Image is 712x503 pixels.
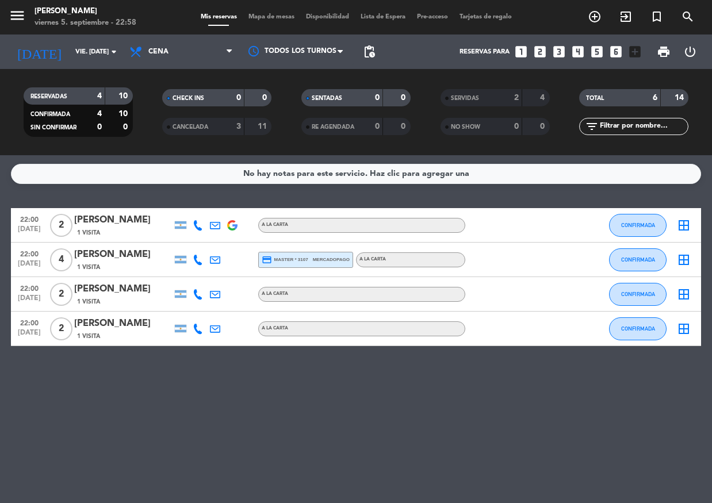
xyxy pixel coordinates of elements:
[609,283,667,306] button: CONFIRMADA
[312,124,354,130] span: RE AGENDADA
[619,10,633,24] i: exit_to_app
[77,332,100,341] span: 1 Visita
[589,44,604,59] i: looks_5
[675,94,686,102] strong: 14
[571,44,585,59] i: looks_4
[258,122,269,130] strong: 11
[514,122,519,130] strong: 0
[50,317,72,340] span: 2
[362,45,376,59] span: pending_actions
[30,112,70,117] span: CONFIRMADA
[195,14,243,20] span: Mis reservas
[540,94,547,102] strong: 4
[262,94,269,102] strong: 0
[359,257,386,262] span: A LA CARTA
[77,228,100,237] span: 1 Visita
[621,325,655,332] span: CONFIRMADA
[451,124,480,130] span: NO SHOW
[262,326,288,331] span: A LA CARTA
[15,329,44,342] span: [DATE]
[355,14,411,20] span: Lista de Espera
[74,282,172,297] div: [PERSON_NAME]
[50,248,72,271] span: 4
[50,214,72,237] span: 2
[599,120,688,133] input: Filtrar por nombre...
[621,222,655,228] span: CONFIRMADA
[30,94,67,99] span: RESERVADAS
[677,322,691,336] i: border_all
[74,213,172,228] div: [PERSON_NAME]
[677,287,691,301] i: border_all
[262,255,272,265] i: credit_card
[313,256,350,263] span: mercadopago
[262,222,288,227] span: A LA CARTA
[123,123,130,131] strong: 0
[173,95,204,101] span: CHECK INS
[97,110,102,118] strong: 4
[15,260,44,273] span: [DATE]
[540,122,547,130] strong: 0
[173,124,208,130] span: CANCELADA
[236,94,241,102] strong: 0
[77,263,100,272] span: 1 Visita
[262,291,288,296] span: A LA CARTA
[77,297,100,306] span: 1 Visita
[227,220,238,231] img: google-logo.png
[533,44,548,59] i: looks_two
[650,10,664,24] i: turned_in_not
[375,94,380,102] strong: 0
[9,7,26,28] button: menu
[15,316,44,329] span: 22:00
[657,45,671,59] span: print
[401,122,408,130] strong: 0
[514,94,519,102] strong: 2
[677,34,703,69] div: LOG OUT
[588,10,602,24] i: add_circle_outline
[375,122,380,130] strong: 0
[74,247,172,262] div: [PERSON_NAME]
[514,44,529,59] i: looks_one
[411,14,454,20] span: Pre-acceso
[262,255,308,265] span: master * 3107
[401,94,408,102] strong: 0
[609,214,667,237] button: CONFIRMADA
[243,14,300,20] span: Mapa de mesas
[15,281,44,294] span: 22:00
[677,253,691,267] i: border_all
[236,122,241,130] strong: 3
[35,17,136,29] div: viernes 5. septiembre - 22:58
[118,92,130,100] strong: 10
[300,14,355,20] span: Disponibilidad
[621,256,655,263] span: CONFIRMADA
[35,6,136,17] div: [PERSON_NAME]
[653,94,657,102] strong: 6
[585,120,599,133] i: filter_list
[15,225,44,239] span: [DATE]
[148,48,169,56] span: Cena
[454,14,518,20] span: Tarjetas de regalo
[107,45,121,59] i: arrow_drop_down
[97,92,102,100] strong: 4
[609,317,667,340] button: CONFIRMADA
[312,95,342,101] span: SENTADAS
[9,39,70,64] i: [DATE]
[15,212,44,225] span: 22:00
[9,7,26,24] i: menu
[15,294,44,308] span: [DATE]
[677,218,691,232] i: border_all
[118,110,130,118] strong: 10
[30,125,76,130] span: SIN CONFIRMAR
[243,167,469,181] div: No hay notas para este servicio. Haz clic para agregar una
[451,95,479,101] span: SERVIDAS
[460,48,510,56] span: Reservas para
[586,95,604,101] span: TOTAL
[74,316,172,331] div: [PERSON_NAME]
[681,10,695,24] i: search
[97,123,102,131] strong: 0
[15,247,44,260] span: 22:00
[621,291,655,297] span: CONFIRMADA
[552,44,566,59] i: looks_3
[608,44,623,59] i: looks_6
[50,283,72,306] span: 2
[609,248,667,271] button: CONFIRMADA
